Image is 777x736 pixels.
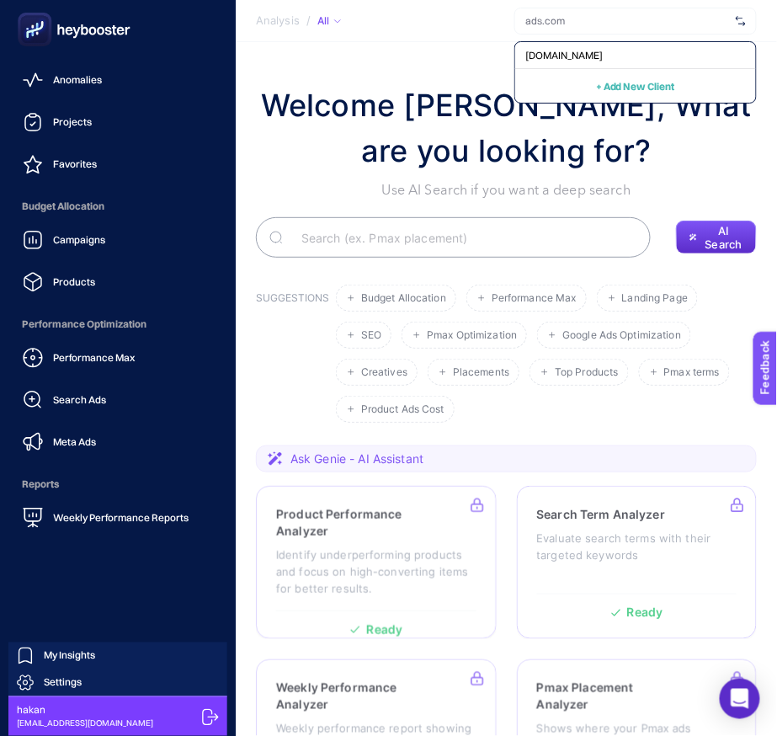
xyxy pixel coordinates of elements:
[13,307,222,341] span: Performance Optimization
[427,329,517,342] span: Pmax Optimization
[13,147,222,181] a: Favorites
[53,73,102,87] span: Anomalies
[53,233,105,247] span: Campaigns
[53,435,96,449] span: Meta Ads
[8,669,227,696] a: Settings
[44,676,82,690] span: Settings
[13,383,222,417] a: Search Ads
[256,83,757,173] h1: Welcome [PERSON_NAME], What are you looking for?
[361,329,381,342] span: SEO
[44,649,95,663] span: My Insights
[288,214,637,261] input: Search
[290,451,423,467] span: Ask Genie - AI Assistant
[53,275,95,289] span: Products
[13,105,222,139] a: Projects
[256,180,757,200] p: Use AI Search if you want a deep search
[705,224,744,251] span: AI Search
[13,223,222,257] a: Campaigns
[13,425,222,459] a: Meta Ads
[17,704,153,717] span: hakan
[361,292,446,305] span: Budget Allocation
[256,14,300,28] span: Analysis
[53,393,106,407] span: Search Ads
[13,467,222,501] span: Reports
[317,14,341,28] div: All
[10,5,64,19] span: Feedback
[8,643,227,669] a: My Insights
[555,366,618,379] span: Top Products
[492,292,577,305] span: Performance Max
[676,221,757,254] button: AI Search
[361,366,407,379] span: Creatives
[664,366,720,379] span: Pmax terms
[736,13,746,29] img: svg%3e
[53,351,135,365] span: Performance Max
[256,486,497,639] a: Product Performance AnalyzerIdentify underperforming products and focus on high-converting items ...
[256,291,329,423] h3: SUGGESTIONS
[720,679,760,719] div: Open Intercom Messenger
[596,76,675,96] button: + Add New Client
[13,501,222,535] a: Weekly Performance Reports
[562,329,681,342] span: Google Ads Optimization
[53,157,97,171] span: Favorites
[53,511,189,525] span: Weekly Performance Reports
[13,189,222,223] span: Budget Allocation
[453,366,509,379] span: Placements
[361,403,444,416] span: Product Ads Cost
[13,265,222,299] a: Products
[596,80,675,93] span: + Add New Client
[53,115,92,129] span: Projects
[525,49,603,62] span: [DOMAIN_NAME]
[622,292,688,305] span: Landing Page
[306,13,311,27] span: /
[517,486,758,639] a: Search Term AnalyzerEvaluate search terms with their targeted keywordsReady
[525,14,729,28] input: ads.com
[17,717,153,730] span: [EMAIL_ADDRESS][DOMAIN_NAME]
[13,341,222,375] a: Performance Max
[13,63,222,97] a: Anomalies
